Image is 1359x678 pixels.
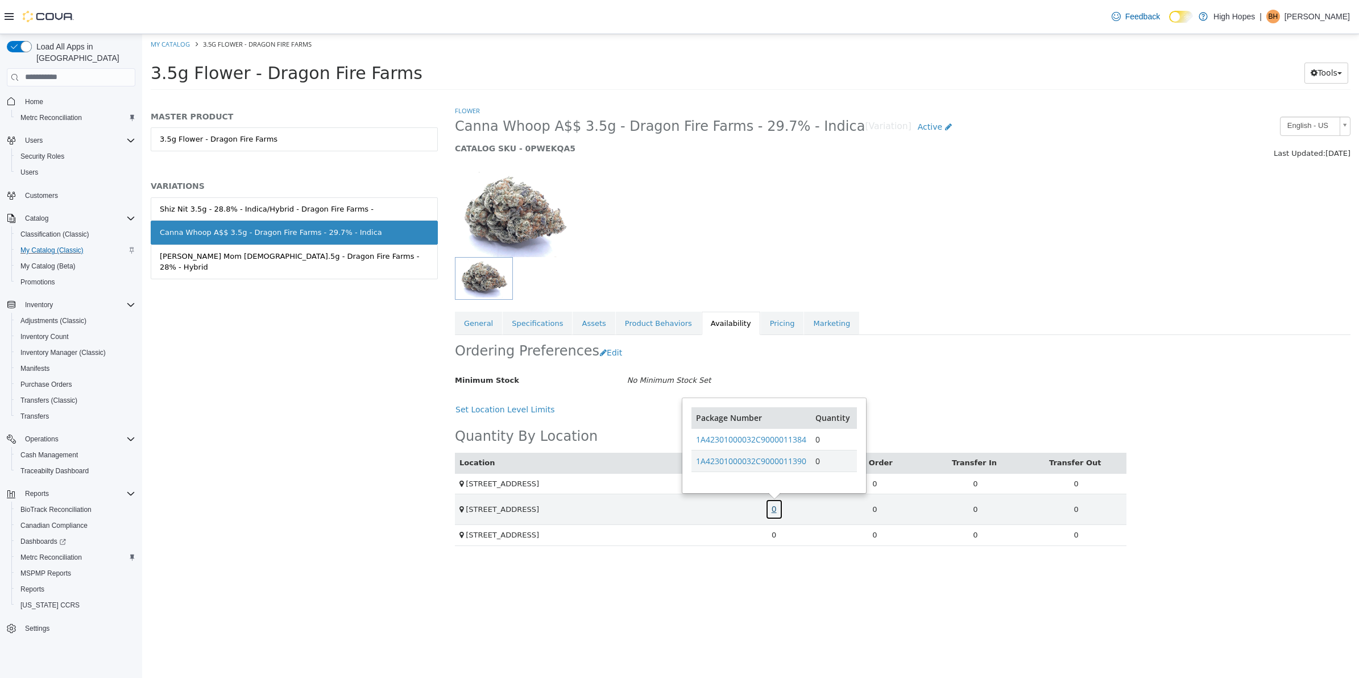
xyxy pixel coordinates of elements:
a: Flower [313,72,338,81]
button: Users [20,134,47,147]
span: Active [776,88,800,97]
span: Inventory [25,300,53,309]
a: Settings [20,622,54,635]
button: Canadian Compliance [11,518,140,534]
span: [US_STATE] CCRS [20,601,80,610]
p: [PERSON_NAME] [1285,10,1350,23]
span: Washington CCRS [16,598,135,612]
a: Metrc Reconciliation [16,111,86,125]
button: Users [2,133,140,148]
div: [PERSON_NAME] Mom [DEMOGRAPHIC_DATA].5g - Dragon Fire Farms - 28% - Hybrid [18,217,287,239]
span: My Catalog (Beta) [20,262,76,271]
a: Marketing [662,278,717,301]
a: Users [16,166,43,179]
button: Operations [2,431,140,447]
a: 3.5g Flower - Dragon Fire Farms [9,93,296,117]
span: Home [20,94,135,109]
button: Home [2,93,140,110]
h5: VARIATIONS [9,147,296,157]
span: BioTrack Reconciliation [16,503,135,516]
span: Operations [25,435,59,444]
span: Metrc Reconciliation [16,551,135,564]
span: Dashboards [20,537,66,546]
a: Customers [20,189,63,202]
span: Operations [20,432,135,446]
a: MSPMP Reports [16,567,76,580]
a: Classification (Classic) [16,228,94,241]
span: Feedback [1125,11,1160,22]
button: My Catalog (Beta) [11,258,140,274]
span: Users [25,136,43,145]
span: MSPMP Reports [20,569,71,578]
a: Manifests [16,362,54,375]
span: Purchase Orders [20,380,72,389]
a: My Catalog (Classic) [16,243,88,257]
span: Customers [20,188,135,202]
a: Metrc Reconciliation [16,551,86,564]
a: Adjustments (Classic) [16,314,91,328]
span: Transfers [16,410,135,423]
button: Cash Management [11,447,140,463]
i: No Minimum Stock Set [485,342,569,350]
button: BioTrack Reconciliation [11,502,140,518]
a: Specifications [361,278,430,301]
button: Set Location Level Limits [313,365,419,386]
button: Reports [2,486,140,502]
td: 0 [682,439,783,460]
td: 0 [669,416,715,437]
span: Cash Management [16,448,135,462]
h2: Ordering Preferences [313,308,457,326]
span: Inventory Count [16,330,135,344]
span: Home [25,97,43,106]
td: 0 [582,491,682,512]
a: General [313,278,360,301]
button: Security Roles [11,148,140,164]
button: Inventory [20,298,57,312]
span: Metrc Reconciliation [20,553,82,562]
span: [STREET_ADDRESS] [324,471,397,479]
a: Promotions [16,275,60,289]
span: Reports [20,585,44,594]
button: Metrc Reconciliation [11,110,140,126]
a: Product Behaviors [474,278,559,301]
span: Reports [20,487,135,501]
small: [Variation] [723,88,769,97]
span: My Catalog (Classic) [20,246,84,255]
span: 3.5g Flower - Dragon Fire Farms [9,29,280,49]
a: 1A42301000032C9000011390 [554,421,664,432]
a: [US_STATE] CCRS [16,598,84,612]
td: 0 [884,491,984,512]
span: Catalog [20,212,135,225]
span: Classification (Classic) [20,230,89,239]
a: Traceabilty Dashboard [16,464,93,478]
span: My Catalog (Beta) [16,259,135,273]
p: | [1259,10,1262,23]
span: BH [1269,10,1278,23]
span: Minimum Stock [313,342,377,350]
button: My Catalog (Classic) [11,242,140,258]
td: 0 [783,460,884,491]
button: Adjustments (Classic) [11,313,140,329]
a: Dashboards [11,534,140,549]
a: Pricing [619,278,662,301]
a: Security Roles [16,150,69,163]
h5: CATALOG SKU - 0PWEKQA5 [313,109,980,119]
span: Security Roles [16,150,135,163]
span: Inventory Count [20,332,69,341]
a: Dashboards [16,535,71,548]
td: 0 [884,439,984,460]
button: Location [317,423,355,435]
img: 150 [313,138,432,223]
span: Inventory Manager (Classic) [20,348,106,357]
td: 0 [682,491,783,512]
a: Cash Management [16,448,82,462]
button: Catalog [2,210,140,226]
p: High Hopes [1213,10,1255,23]
span: Traceabilty Dashboard [16,464,135,478]
a: Canadian Compliance [16,519,92,532]
span: Reports [16,582,135,596]
span: Promotions [16,275,135,289]
button: Reports [11,581,140,597]
td: 0 [783,439,884,460]
span: Adjustments (Classic) [20,316,86,325]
